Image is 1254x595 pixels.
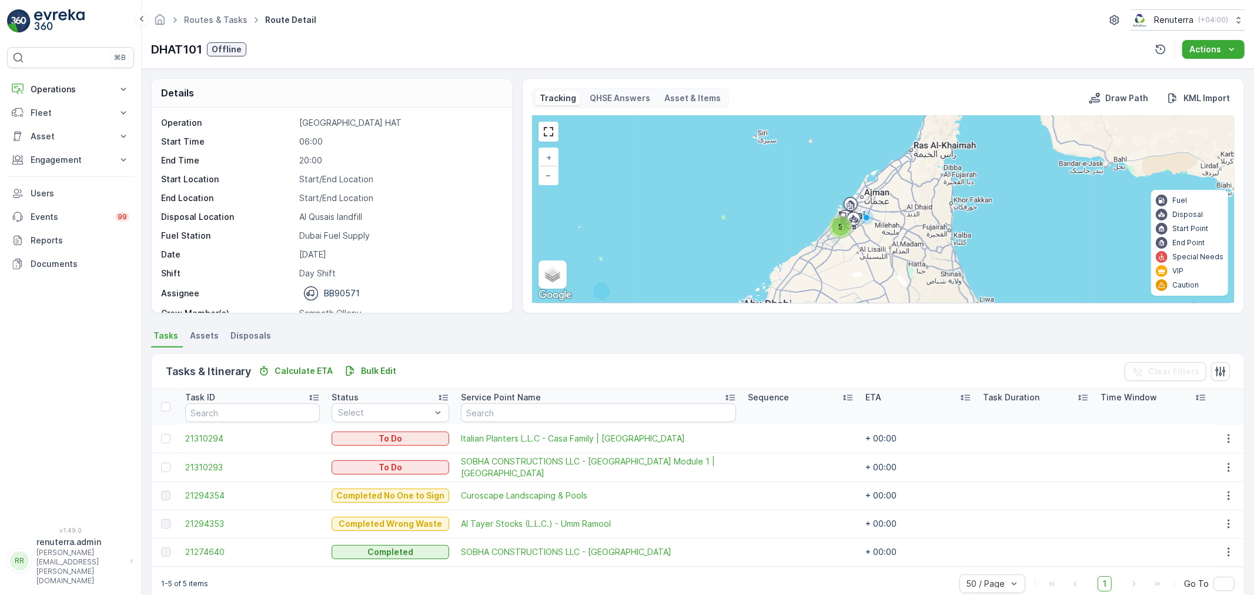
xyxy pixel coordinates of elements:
img: Screenshot_2024-07-26_at_13.33.01.png [1131,14,1149,26]
img: logo_light-DOdMpM7g.png [34,9,85,33]
button: RRrenuterra.admin[PERSON_NAME][EMAIL_ADDRESS][PERSON_NAME][DOMAIN_NAME] [7,536,134,586]
button: Operations [7,78,134,101]
a: 21294353 [185,518,320,530]
span: − [546,170,551,180]
p: Renuterra [1154,14,1193,26]
p: 1-5 of 5 items [161,579,208,589]
p: Draw Path [1105,92,1148,104]
a: Al Tayer Stocks (L.L.C.) - Umm Ramool [461,518,736,530]
p: [PERSON_NAME][EMAIL_ADDRESS][PERSON_NAME][DOMAIN_NAME] [36,548,125,586]
button: Draw Path [1084,91,1153,105]
span: SOBHA CONSTRUCTIONS LLC - [GEOGRAPHIC_DATA] [461,546,736,558]
div: Toggle Row Selected [161,463,170,472]
button: Engagement [7,148,134,172]
button: KML Import [1162,91,1235,105]
div: Toggle Row Selected [161,519,170,529]
p: End Location [161,192,295,204]
p: Completed No One to Sign [336,490,444,502]
button: Calculate ETA [253,364,337,378]
p: Events [31,211,108,223]
div: RR [10,551,29,570]
div: Toggle Row Selected [161,434,170,443]
a: 21310294 [185,433,320,444]
td: + 00:00 [860,538,977,566]
p: Users [31,188,129,199]
a: Documents [7,252,134,276]
p: End Time [161,155,295,166]
p: Task Duration [983,392,1039,403]
p: Sampath Ollepu [299,307,500,319]
p: ETA [865,392,881,403]
p: Date [161,249,295,260]
span: 21294354 [185,490,320,502]
p: Dubai Fuel Supply [299,230,500,242]
p: DHAT101 [151,41,202,58]
p: 99 [118,212,127,222]
p: End Point [1172,238,1205,248]
button: Bulk Edit [340,364,401,378]
p: Start/End Location [299,173,500,185]
p: Fuel [1172,196,1187,205]
p: Asset & Items [665,92,721,104]
div: 5 [829,215,852,239]
p: Asset [31,131,111,142]
span: Italian Planters L.L.C - Casa Family | [GEOGRAPHIC_DATA] [461,433,736,444]
span: Disposals [230,330,271,342]
td: + 00:00 [860,453,977,482]
td: + 00:00 [860,482,977,510]
p: [DATE] [299,249,500,260]
a: Zoom In [540,149,557,166]
p: Operations [31,83,111,95]
button: Offline [207,42,246,56]
p: Actions [1189,44,1221,55]
td: + 00:00 [860,510,977,538]
button: Fleet [7,101,134,125]
div: Toggle Row Selected [161,491,170,500]
span: v 1.49.0 [7,527,134,534]
a: Events99 [7,205,134,229]
a: SOBHA CONSTRUCTIONS LLC - RIVERSIDE CRESCENT Module 1 | Ras Al Khor [461,456,736,479]
p: Caution [1172,280,1199,290]
span: 1 [1098,576,1112,591]
span: + [546,152,551,162]
div: 0 [533,116,1234,303]
a: Homepage [153,18,166,28]
p: Assignee [161,288,199,299]
a: Open this area in Google Maps (opens a new window) [536,288,574,303]
span: Assets [190,330,219,342]
p: Start Location [161,173,295,185]
p: QHSE Answers [590,92,651,104]
p: [GEOGRAPHIC_DATA] HAT [299,117,500,129]
img: logo [7,9,31,33]
a: Routes & Tasks [184,15,248,25]
a: 21274640 [185,546,320,558]
span: Route Detail [263,14,319,26]
span: 5 [838,222,842,231]
p: Offline [212,44,242,55]
a: Curoscape Landscaping & Pools [461,490,736,502]
button: Completed Wrong Waste [332,517,449,531]
p: KML Import [1183,92,1230,104]
p: 06:00 [299,136,500,148]
p: Al Qusais landfill [299,211,500,223]
img: Google [536,288,574,303]
p: ( +04:00 ) [1198,15,1228,25]
p: Status [332,392,359,403]
p: Clear Filters [1148,366,1199,377]
p: To Do [379,433,402,444]
p: Time Window [1101,392,1157,403]
button: Clear Filters [1125,362,1206,381]
button: To Do [332,460,449,474]
div: Toggle Row Selected [161,547,170,557]
p: Service Point Name [461,392,541,403]
span: SOBHA CONSTRUCTIONS LLC - [GEOGRAPHIC_DATA] Module 1 | [GEOGRAPHIC_DATA] [461,456,736,479]
p: renuterra.admin [36,536,125,548]
p: To Do [379,462,402,473]
p: Disposal [1172,210,1203,219]
a: 21310293 [185,462,320,473]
